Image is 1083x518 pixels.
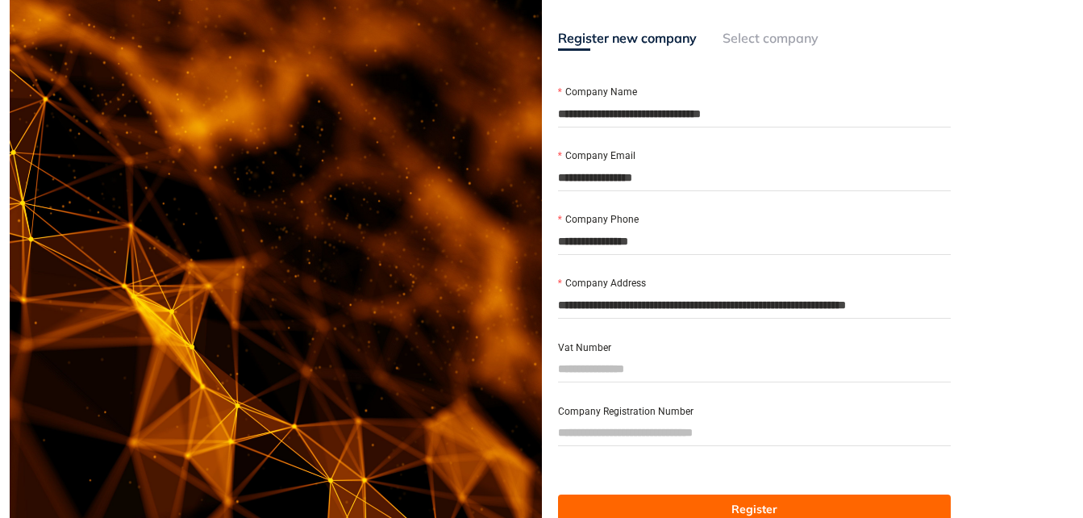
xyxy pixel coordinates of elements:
[558,102,952,126] input: Company Name
[558,276,646,291] label: Company Address
[558,420,952,445] input: Company Registration Number
[558,404,694,420] label: Company Registration Number
[558,212,639,228] label: Company Phone
[731,500,777,518] span: Register
[558,85,637,100] label: Company Name
[558,229,952,253] input: Company Phone
[558,165,952,190] input: Company Email
[723,28,818,48] div: Select company
[558,28,697,48] div: Register new company
[558,148,635,164] label: Company Email
[558,357,952,381] input: Vat Number
[558,340,611,356] label: Vat Number
[558,293,952,317] input: Company Address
